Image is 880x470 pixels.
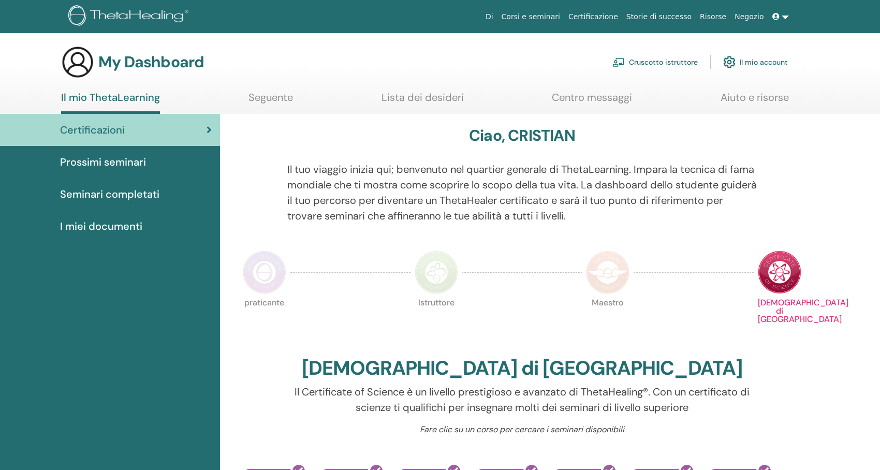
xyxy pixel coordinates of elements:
[415,251,458,294] img: Instructor
[481,7,497,26] a: Di
[586,299,629,342] p: Maestro
[287,423,757,436] p: Fare clic su un corso per cercare i seminari disponibili
[98,53,204,71] h3: My Dashboard
[564,7,622,26] a: Certificazione
[586,251,629,294] img: Master
[287,161,757,224] p: Il tuo viaggio inizia qui; benvenuto nel quartier generale di ThetaLearning. Impara la tecnica di...
[730,7,768,26] a: Negozio
[552,91,632,111] a: Centro messaggi
[68,5,192,28] img: logo.png
[248,91,293,111] a: Seguente
[60,122,125,138] span: Certificazioni
[243,299,286,342] p: praticante
[758,299,801,342] p: [DEMOGRAPHIC_DATA] di [GEOGRAPHIC_DATA]
[696,7,730,26] a: Risorse
[723,53,736,71] img: cog.svg
[61,46,94,79] img: generic-user-icon.jpg
[622,7,696,26] a: Storie di successo
[302,357,742,380] h2: [DEMOGRAPHIC_DATA] di [GEOGRAPHIC_DATA]
[61,91,160,114] a: Il mio ThetaLearning
[60,186,159,202] span: Seminari completati
[497,7,564,26] a: Corsi e seminari
[243,251,286,294] img: Practitioner
[469,126,575,145] h3: Ciao, CRISTIAN
[612,57,625,67] img: chalkboard-teacher.svg
[721,91,789,111] a: Aiuto e risorse
[287,384,757,415] p: Il Certificate of Science è un livello prestigioso e avanzato di ThetaHealing®. Con un certificat...
[723,51,788,74] a: Il mio account
[612,51,698,74] a: Cruscotto istruttore
[758,251,801,294] img: Certificate of Science
[415,299,458,342] p: Istruttore
[382,91,464,111] a: Lista dei desideri
[60,218,142,234] span: I miei documenti
[60,154,146,170] span: Prossimi seminari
